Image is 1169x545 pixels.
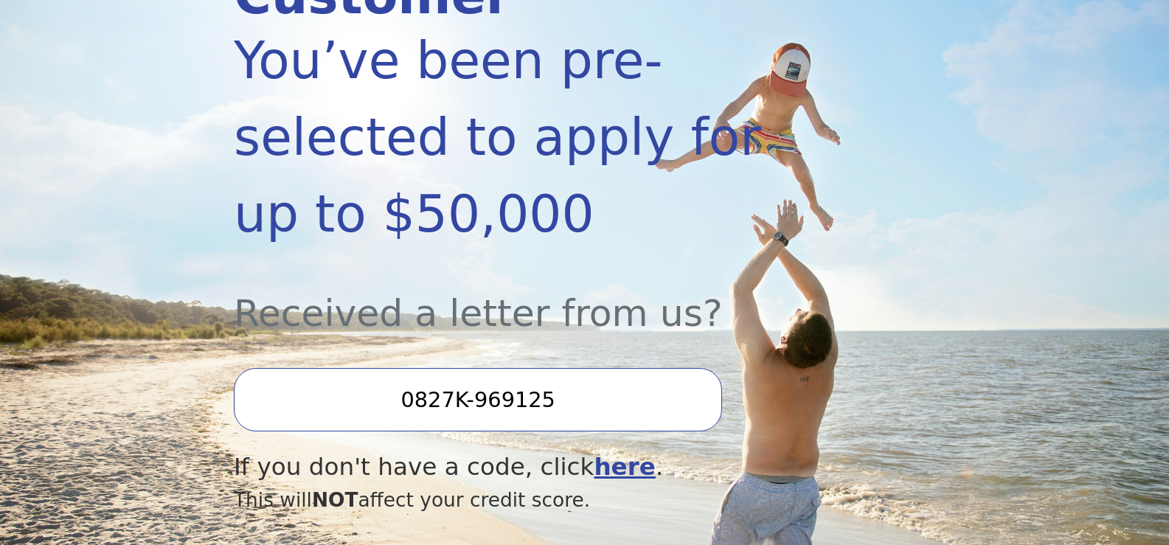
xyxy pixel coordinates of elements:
[594,453,656,481] a: here
[234,252,830,341] div: Received a letter from us?
[312,488,358,511] span: NOT
[234,449,830,485] div: If you don't have a code, click .
[234,485,830,515] div: This will affect your credit score.
[234,368,722,431] input: Enter your Offer Code:
[234,22,830,252] div: You’ve been pre-selected to apply for up to $50,000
